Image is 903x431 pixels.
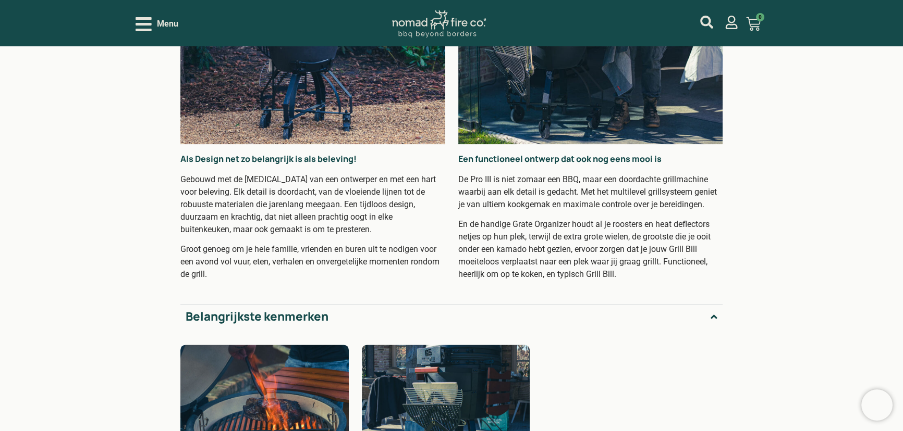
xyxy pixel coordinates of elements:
[180,173,445,236] p: Gebouwd met de [MEDICAL_DATA] van een ontwerper en met een hart voor beleving. Elk detail is door...
[756,13,764,21] span: 0
[157,18,178,30] span: Menu
[392,10,486,38] img: Nomad Logo
[180,155,445,163] h2: Als Design net zo belangrijk is als beleving!
[458,218,723,281] p: En de handige Grate Organizer houdt al je roosters en heat deflectors netjes op hun plek, terwijl...
[180,243,445,281] p: Groot genoeg om je hele familie, vrienden en buren uit te nodigen voor een avond vol vuur, eten, ...
[861,389,893,421] iframe: Brevo live chat
[725,16,738,29] a: mijn account
[458,155,723,163] h2: Een functioneel ontwerp dat ook nog eens mooi is
[136,15,178,33] div: Open/Close Menu
[458,173,723,211] p: De Pro III is niet zomaar een BBQ, maar een doordachte grillmachine waarbij aan elk detail is ged...
[700,16,713,29] a: mijn account
[734,10,773,37] a: 0
[186,310,328,324] h2: Belangrijkste kenmerken
[180,304,722,329] summary: Belangrijkste kenmerken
